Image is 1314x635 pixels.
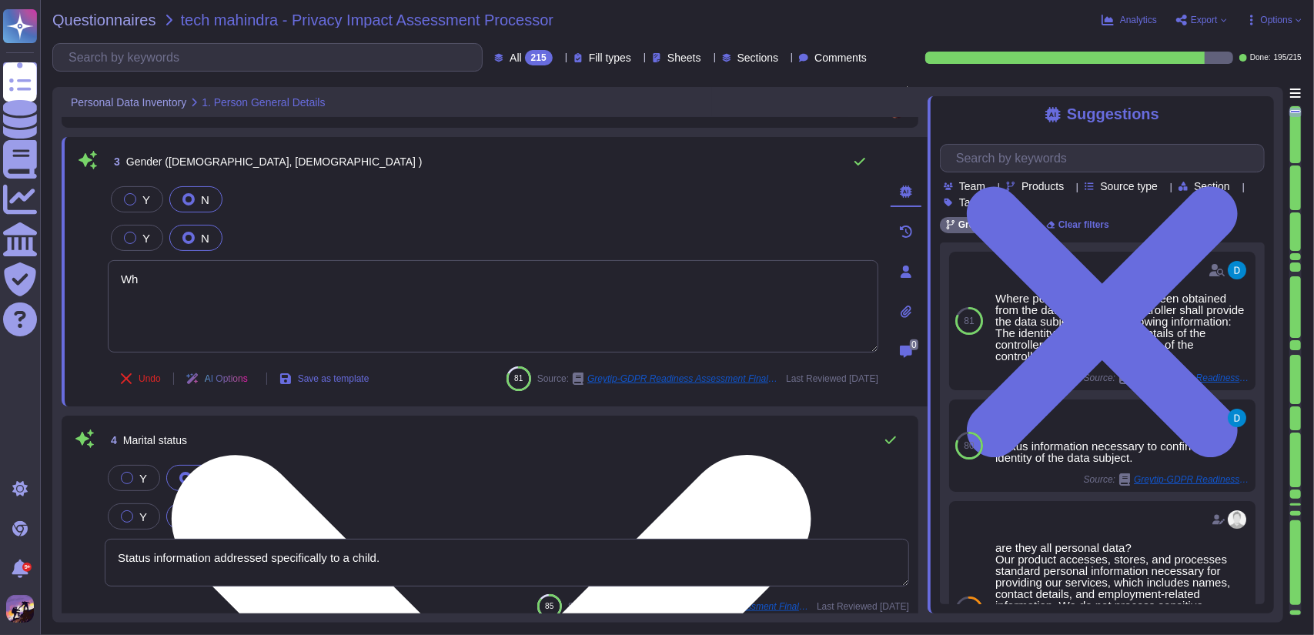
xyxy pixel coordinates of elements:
[964,441,974,450] span: 80
[71,97,186,108] span: Personal Data Inventory
[948,145,1264,172] input: Search by keywords
[1228,261,1246,279] img: user
[814,52,867,63] span: Comments
[589,52,631,63] span: Fill types
[1274,54,1302,62] span: 195 / 215
[201,193,209,206] span: N
[737,52,779,63] span: Sections
[1228,510,1246,529] img: user
[1120,15,1157,25] span: Analytics
[108,156,120,167] span: 3
[510,52,522,63] span: All
[105,435,117,446] span: 4
[201,232,209,245] span: N
[22,563,32,572] div: 9+
[910,339,918,350] span: 0
[667,52,701,63] span: Sheets
[61,44,482,71] input: Search by keywords
[202,97,325,108] span: 1. Person General Details
[108,260,878,353] textarea: Wh
[1228,409,1246,427] img: user
[52,12,156,28] span: Questionnaires
[3,592,45,626] button: user
[964,316,974,326] span: 81
[6,595,34,623] img: user
[1261,15,1292,25] span: Options
[105,539,909,587] textarea: Status information addressed specifically to a child.
[1250,54,1271,62] span: Done:
[142,193,150,206] span: Y
[514,374,523,383] span: 81
[1191,15,1218,25] span: Export
[181,12,554,28] span: tech mahindra - Privacy Impact Assessment Processor
[142,232,150,245] span: Y
[545,602,553,610] span: 85
[126,155,423,168] span: Gender ([DEMOGRAPHIC_DATA], [DEMOGRAPHIC_DATA] )
[525,50,553,65] div: 215
[1102,14,1157,26] button: Analytics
